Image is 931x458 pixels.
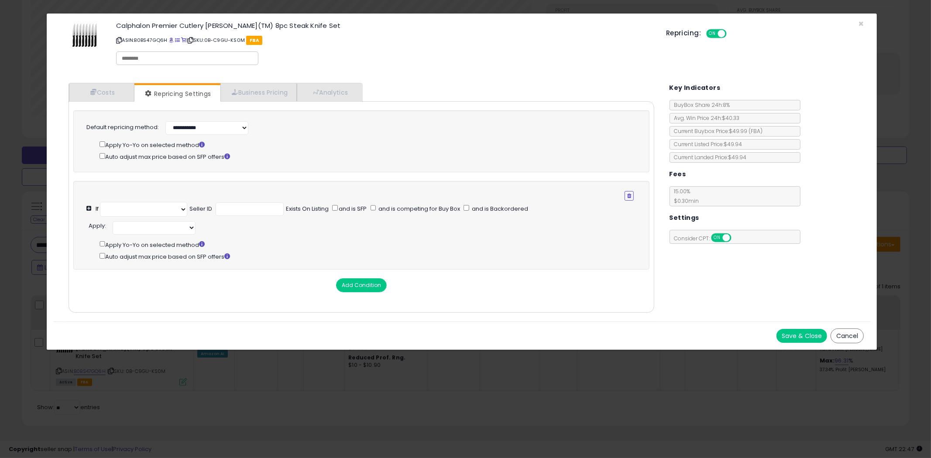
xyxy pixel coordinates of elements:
span: Consider CPT: [670,235,743,242]
p: ASIN: B0BS47GQ6H | SKU: 0B-C9GU-KS0M [116,33,653,47]
span: and is SFP [338,205,367,213]
span: $0.30 min [670,197,699,205]
span: Current Listed Price: $49.94 [670,140,742,148]
span: FBA [246,36,262,45]
div: Auto adjust max price based on SFP offers [100,251,645,261]
span: × [858,17,864,30]
label: Default repricing method: [86,123,159,132]
span: Current Buybox Price: [670,127,763,135]
a: BuyBox page [169,37,174,44]
span: Current Landed Price: $49.94 [670,154,747,161]
a: Analytics [297,83,361,101]
button: Save & Close [776,329,827,343]
h3: Calphalon Premier Cutlery [PERSON_NAME](TM) 8pc Steak Knife Set [116,22,653,29]
span: Apply [89,222,105,230]
a: Repricing Settings [134,85,220,103]
span: $49.99 [729,127,763,135]
div: Exists On Listing [286,205,329,213]
div: Apply Yo-Yo on selected method [100,140,634,149]
span: and is Backordered [471,205,528,213]
h5: Settings [670,212,699,223]
span: Avg. Win Price 24h: $40.33 [670,114,740,122]
div: Apply Yo-Yo on selected method [100,239,645,249]
span: and is competing for Buy Box [377,205,460,213]
span: ON [712,234,723,242]
a: Your listing only [181,37,186,44]
span: 15.00 % [670,188,699,205]
button: Add Condition [336,278,387,292]
a: All offer listings [175,37,180,44]
span: ON [707,30,718,38]
h5: Repricing: [666,30,701,37]
span: OFF [730,234,744,242]
div: : [89,219,106,230]
div: Seller ID [189,205,212,213]
a: Costs [69,83,134,101]
a: Business Pricing [220,83,297,101]
h5: Fees [670,169,686,180]
span: ( FBA ) [749,127,763,135]
img: 41McWLjPczL._SL60_.jpg [72,22,98,48]
i: Remove Condition [627,193,631,198]
span: OFF [725,30,739,38]
button: Cancel [831,328,864,343]
div: Auto adjust max price based on SFP offers [100,151,634,161]
span: BuyBox Share 24h: 8% [670,101,730,109]
h5: Key Indicators [670,82,721,93]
